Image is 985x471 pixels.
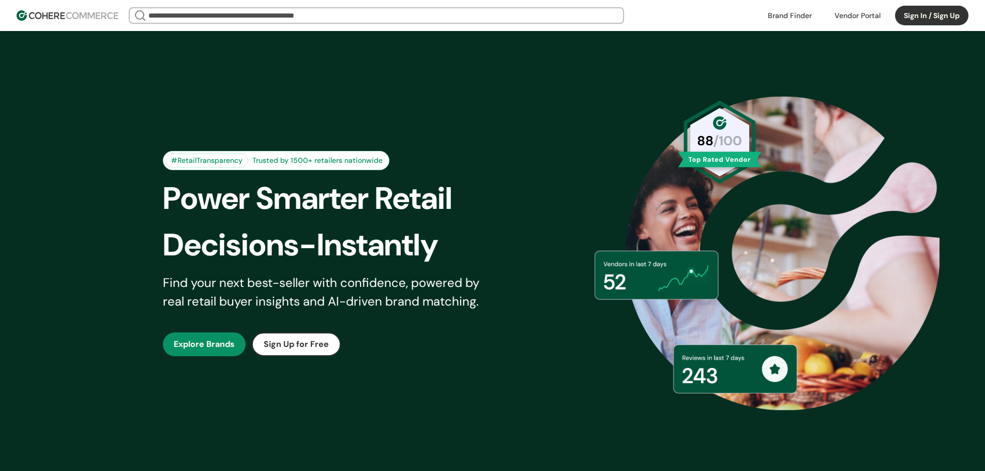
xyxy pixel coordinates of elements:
div: Find your next best-seller with confidence, powered by real retail buyer insights and AI-driven b... [163,274,493,311]
div: Power Smarter Retail [163,175,510,222]
div: Decisions-Instantly [163,222,510,268]
div: #RetailTransparency [165,154,248,168]
button: Sign In / Sign Up [895,6,968,25]
button: Explore Brands [163,332,246,356]
img: Cohere Logo [17,10,118,21]
div: Trusted by 1500+ retailers nationwide [248,155,387,166]
button: Sign Up for Free [252,332,341,356]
